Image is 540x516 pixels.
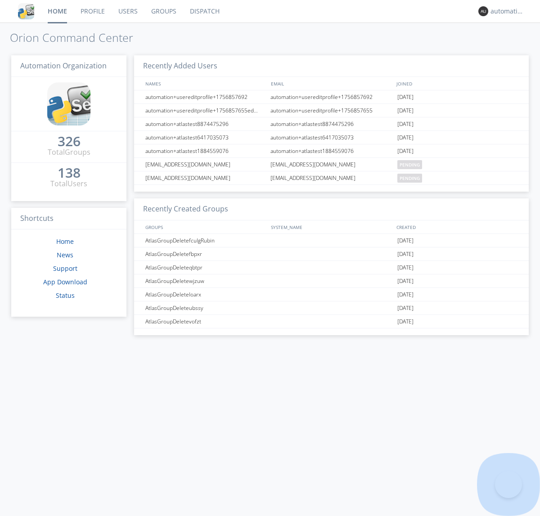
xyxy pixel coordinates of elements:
[134,104,529,117] a: automation+usereditprofile+1756857655editedautomation+usereditprofile+1756857655automation+usered...
[56,291,75,300] a: Status
[58,168,81,179] a: 138
[397,261,414,274] span: [DATE]
[143,158,268,171] div: [EMAIL_ADDRESS][DOMAIN_NAME]
[134,117,529,131] a: automation+atlastest8874475296automation+atlastest8874475296[DATE]
[394,220,520,233] div: CREATED
[268,104,395,117] div: automation+usereditprofile+1756857655
[397,234,414,247] span: [DATE]
[268,144,395,157] div: automation+atlastest1884559076
[134,144,529,158] a: automation+atlastest1884559076automation+atlastest1884559076[DATE]
[134,131,529,144] a: automation+atlastest6417035073automation+atlastest6417035073[DATE]
[143,234,268,247] div: AtlasGroupDeletefculgRubin
[394,77,520,90] div: JOINED
[143,171,268,184] div: [EMAIL_ADDRESS][DOMAIN_NAME]
[53,264,77,273] a: Support
[47,82,90,126] img: cddb5a64eb264b2086981ab96f4c1ba7
[134,158,529,171] a: [EMAIL_ADDRESS][DOMAIN_NAME][EMAIL_ADDRESS][DOMAIN_NAME]pending
[143,261,268,274] div: AtlasGroupDeleteqbtpr
[143,274,268,287] div: AtlasGroupDeletewjzuw
[143,90,268,103] div: automation+usereditprofile+1756857692
[56,237,74,246] a: Home
[397,90,414,104] span: [DATE]
[495,471,522,498] iframe: Toggle Customer Support
[143,117,268,130] div: automation+atlastest8874475296
[143,77,266,90] div: NAMES
[134,90,529,104] a: automation+usereditprofile+1756857692automation+usereditprofile+1756857692[DATE]
[397,174,422,183] span: pending
[134,198,529,220] h3: Recently Created Groups
[397,117,414,131] span: [DATE]
[268,131,395,144] div: automation+atlastest6417035073
[143,104,268,117] div: automation+usereditprofile+1756857655editedautomation+usereditprofile+1756857655
[397,315,414,328] span: [DATE]
[134,55,529,77] h3: Recently Added Users
[269,77,394,90] div: EMAIL
[269,220,394,233] div: SYSTEM_NAME
[18,3,34,19] img: cddb5a64eb264b2086981ab96f4c1ba7
[50,179,87,189] div: Total Users
[268,90,395,103] div: automation+usereditprofile+1756857692
[134,301,529,315] a: AtlasGroupDeleteubssy[DATE]
[268,171,395,184] div: [EMAIL_ADDRESS][DOMAIN_NAME]
[134,234,529,247] a: AtlasGroupDeletefculgRubin[DATE]
[397,131,414,144] span: [DATE]
[43,278,87,286] a: App Download
[58,137,81,146] div: 326
[48,147,90,157] div: Total Groups
[134,288,529,301] a: AtlasGroupDeleteloarx[DATE]
[397,274,414,288] span: [DATE]
[397,104,414,117] span: [DATE]
[58,137,81,147] a: 326
[490,7,524,16] div: automation+atlas0009
[20,61,107,71] span: Automation Organization
[397,288,414,301] span: [DATE]
[134,315,529,328] a: AtlasGroupDeletevofzt[DATE]
[268,158,395,171] div: [EMAIL_ADDRESS][DOMAIN_NAME]
[143,315,268,328] div: AtlasGroupDeletevofzt
[134,261,529,274] a: AtlasGroupDeleteqbtpr[DATE]
[134,171,529,185] a: [EMAIL_ADDRESS][DOMAIN_NAME][EMAIL_ADDRESS][DOMAIN_NAME]pending
[143,288,268,301] div: AtlasGroupDeleteloarx
[143,144,268,157] div: automation+atlastest1884559076
[397,144,414,158] span: [DATE]
[57,251,73,259] a: News
[134,247,529,261] a: AtlasGroupDeletefbpxr[DATE]
[397,160,422,169] span: pending
[143,220,266,233] div: GROUPS
[268,117,395,130] div: automation+atlastest8874475296
[397,247,414,261] span: [DATE]
[143,247,268,260] div: AtlasGroupDeletefbpxr
[134,274,529,288] a: AtlasGroupDeletewjzuw[DATE]
[11,208,126,230] h3: Shortcuts
[58,168,81,177] div: 138
[478,6,488,16] img: 373638.png
[143,301,268,314] div: AtlasGroupDeleteubssy
[397,301,414,315] span: [DATE]
[143,131,268,144] div: automation+atlastest6417035073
